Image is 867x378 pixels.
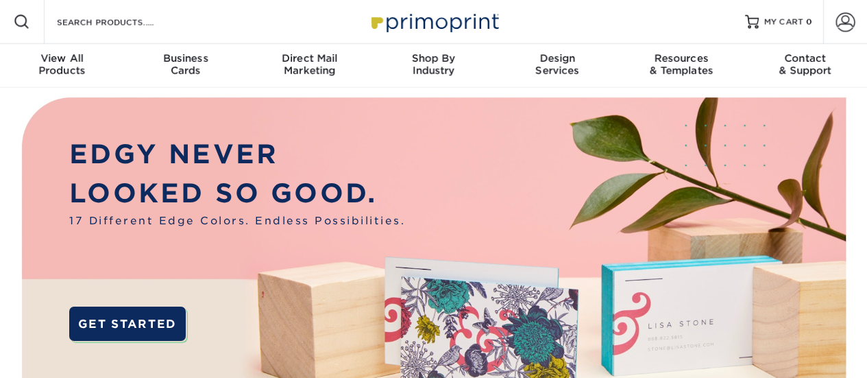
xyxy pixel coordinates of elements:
[371,52,496,64] span: Shop By
[69,213,405,229] span: 17 Different Edge Colors. Endless Possibilities.
[496,52,620,64] span: Design
[371,44,496,88] a: Shop ByIndustry
[247,52,371,77] div: Marketing
[620,52,744,77] div: & Templates
[365,7,502,36] img: Primoprint
[69,135,405,174] p: EDGY NEVER
[247,52,371,64] span: Direct Mail
[496,44,620,88] a: DesignServices
[69,307,185,341] a: GET STARTED
[743,52,867,64] span: Contact
[496,52,620,77] div: Services
[124,52,248,64] span: Business
[743,44,867,88] a: Contact& Support
[806,17,812,27] span: 0
[124,44,248,88] a: BusinessCards
[371,52,496,77] div: Industry
[743,52,867,77] div: & Support
[620,44,744,88] a: Resources& Templates
[69,174,405,213] p: LOOKED SO GOOD.
[764,16,803,28] span: MY CART
[124,52,248,77] div: Cards
[247,44,371,88] a: Direct MailMarketing
[620,52,744,64] span: Resources
[56,14,189,30] input: SEARCH PRODUCTS.....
